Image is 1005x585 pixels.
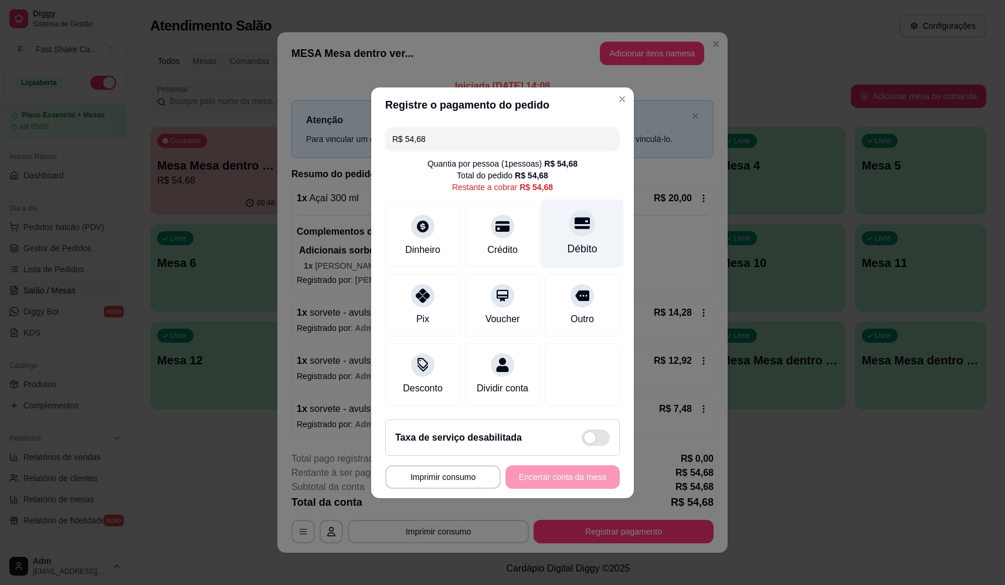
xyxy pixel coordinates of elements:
[416,312,429,326] div: Pix
[613,90,631,109] button: Close
[544,158,578,170] div: R$ 54,68
[520,181,553,193] div: R$ 54,68
[487,243,518,257] div: Crédito
[403,381,443,395] div: Desconto
[392,127,613,151] input: Ex.: hambúrguer de cordeiro
[371,87,634,123] header: Registre o pagamento do pedido
[452,181,553,193] div: Restante a cobrar
[457,170,548,181] div: Total do pedido
[405,243,440,257] div: Dinheiro
[385,465,501,489] button: Imprimir consumo
[485,312,520,326] div: Voucher
[477,381,528,395] div: Dividir conta
[568,241,597,256] div: Débito
[515,170,548,181] div: R$ 54,68
[571,312,594,326] div: Outro
[427,158,578,170] div: Quantia por pessoa ( 1 pessoas)
[395,431,522,445] h2: Taxa de serviço desabilitada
